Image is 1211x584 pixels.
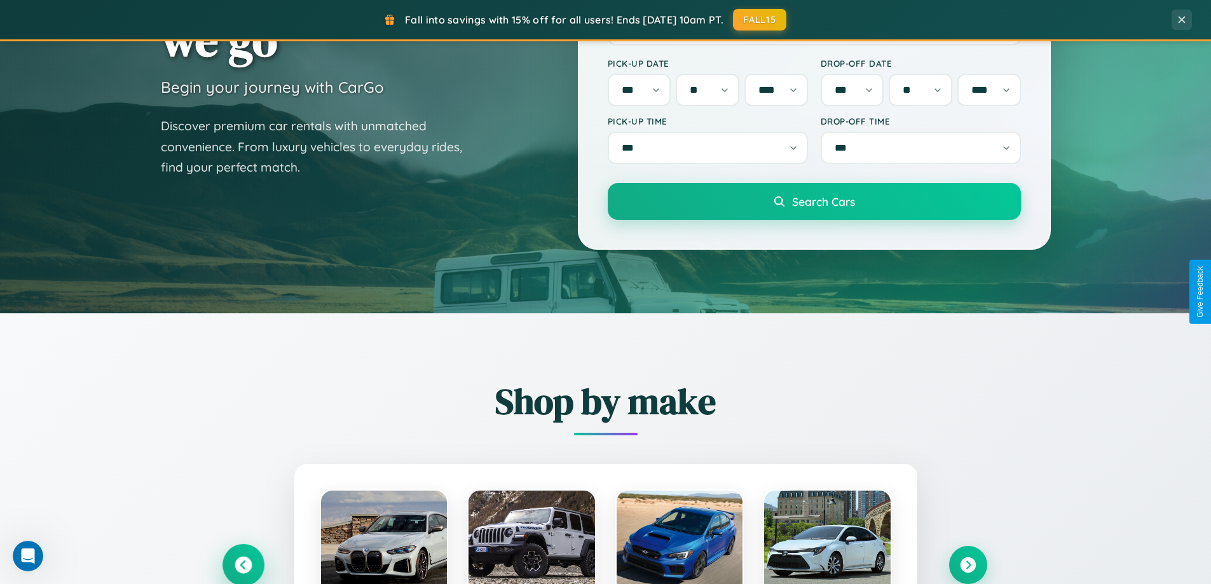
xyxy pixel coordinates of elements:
span: Fall into savings with 15% off for all users! Ends [DATE] 10am PT. [405,13,723,26]
h3: Begin your journey with CarGo [161,78,384,97]
p: Discover premium car rentals with unmatched convenience. From luxury vehicles to everyday rides, ... [161,116,479,178]
label: Pick-up Date [608,58,808,69]
iframe: Intercom live chat [13,541,43,571]
h2: Shop by make [224,377,987,426]
label: Drop-off Time [821,116,1021,126]
button: FALL15 [733,9,786,31]
label: Pick-up Time [608,116,808,126]
div: Give Feedback [1196,266,1205,318]
span: Search Cars [792,194,855,208]
button: Search Cars [608,183,1021,220]
label: Drop-off Date [821,58,1021,69]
